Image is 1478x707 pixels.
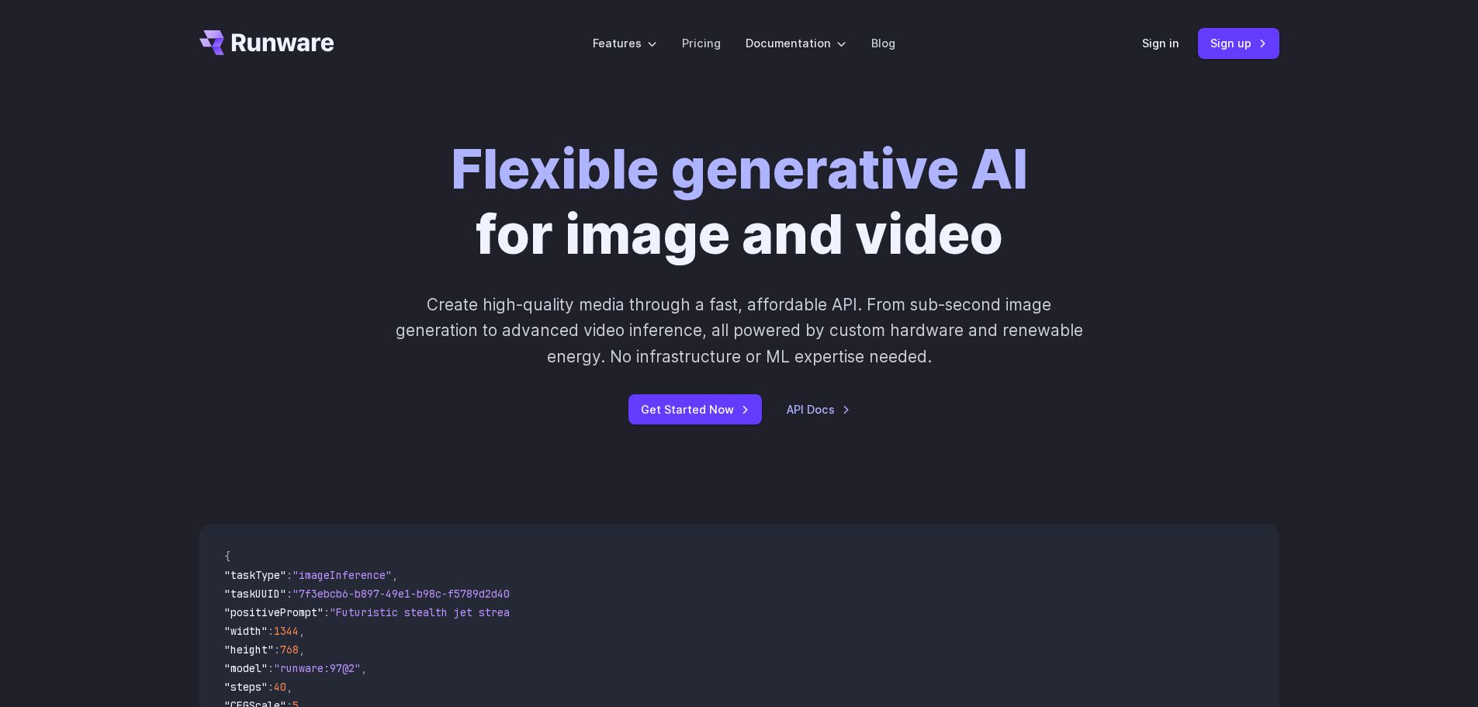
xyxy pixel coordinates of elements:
label: Documentation [746,34,846,52]
span: "imageInference" [292,568,392,582]
a: Pricing [682,34,721,52]
span: 1344 [274,624,299,638]
span: : [286,568,292,582]
h1: for image and video [451,137,1028,267]
span: : [324,605,330,619]
span: "model" [224,661,268,675]
span: : [268,680,274,694]
span: "Futuristic stealth jet streaking through a neon-lit cityscape with glowing purple exhaust" [330,605,895,619]
span: : [268,661,274,675]
span: "steps" [224,680,268,694]
span: , [392,568,398,582]
span: "taskType" [224,568,286,582]
span: : [286,587,292,601]
span: "taskUUID" [224,587,286,601]
span: 40 [274,680,286,694]
span: , [286,680,292,694]
span: "width" [224,624,268,638]
a: Blog [871,34,895,52]
span: : [268,624,274,638]
span: , [361,661,367,675]
strong: Flexible generative AI [451,136,1028,202]
label: Features [593,34,657,52]
a: API Docs [787,400,850,418]
span: "7f3ebcb6-b897-49e1-b98c-f5789d2d40d7" [292,587,528,601]
span: "height" [224,643,274,657]
span: "runware:97@2" [274,661,361,675]
span: : [274,643,280,657]
span: "positivePrompt" [224,605,324,619]
span: 768 [280,643,299,657]
p: Create high-quality media through a fast, affordable API. From sub-second image generation to adv... [393,292,1085,369]
span: , [299,624,305,638]
span: { [224,549,230,563]
a: Sign up [1198,28,1279,58]
a: Get Started Now [628,394,762,425]
span: , [299,643,305,657]
a: Go to / [199,30,334,55]
a: Sign in [1142,34,1179,52]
